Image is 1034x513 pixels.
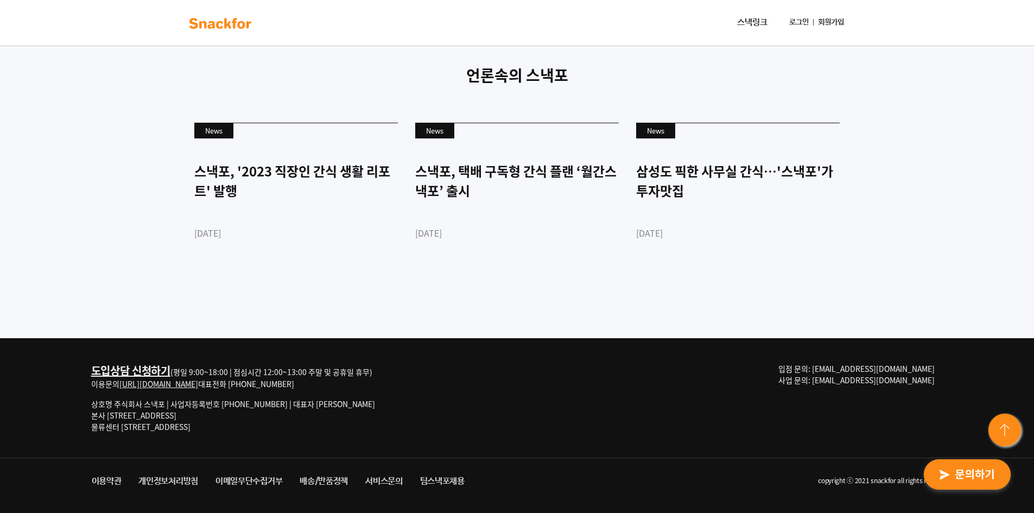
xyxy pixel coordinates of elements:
[415,123,619,277] a: News 스낵포, 택배 구독형 간식 플랜 ‘월간스낵포’ 출시 [DATE]
[72,344,140,371] a: 대화
[83,472,130,491] a: 이용약관
[130,472,207,491] a: 개인정보처리방침
[91,363,375,390] div: (평일 9:00~18:00 | 점심시간 12:00~13:00 주말 및 공휴일 휴무) 이용문의 대표전화 [PHONE_NUMBER]
[119,378,198,389] a: [URL][DOMAIN_NAME]
[34,360,41,369] span: 홈
[99,361,112,370] span: 대화
[636,123,840,277] a: News 삼성도 픽한 사무실 간식…'스낵포'가 투자맛집 [DATE]
[194,123,233,138] div: News
[194,123,398,277] a: News 스낵포, '2023 직장인 간식 생활 리포트' 발행 [DATE]
[636,123,675,138] div: News
[415,161,619,200] div: 스낵포, 택배 구독형 간식 플랜 ‘월간스낵포’ 출시
[140,344,208,371] a: 설정
[186,15,255,32] img: background-main-color.svg
[186,64,848,87] p: 언론속의 스낵포
[194,161,398,200] div: 스낵포, '2023 직장인 간식 생활 리포트' 발행
[415,123,454,138] div: News
[91,398,375,433] p: 상호명 주식회사 스낵포 | 사업자등록번호 [PHONE_NUMBER] | 대표자 [PERSON_NAME] 본사 [STREET_ADDRESS] 물류센터 [STREET_ADDRESS]
[357,472,411,491] a: 서비스문의
[207,472,291,491] a: 이메일무단수집거부
[785,12,813,33] a: 로그인
[986,411,1025,451] img: floating-button
[168,360,181,369] span: 설정
[194,226,398,239] div: [DATE]
[411,472,473,491] a: 팀스낵포채용
[778,363,935,385] span: 입점 문의: [EMAIL_ADDRESS][DOMAIN_NAME] 사업 문의: [EMAIL_ADDRESS][DOMAIN_NAME]
[473,472,951,491] li: copyright ⓒ 2021 snackfor all rights reserved.
[3,344,72,371] a: 홈
[636,161,840,200] div: 삼성도 픽한 사무실 간식…'스낵포'가 투자맛집
[814,12,848,33] a: 회원가입
[415,226,619,239] div: [DATE]
[91,363,170,378] a: 도입상담 신청하기
[291,472,357,491] a: 배송/반품정책
[733,12,772,34] a: 스낵링크
[636,226,840,239] div: [DATE]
